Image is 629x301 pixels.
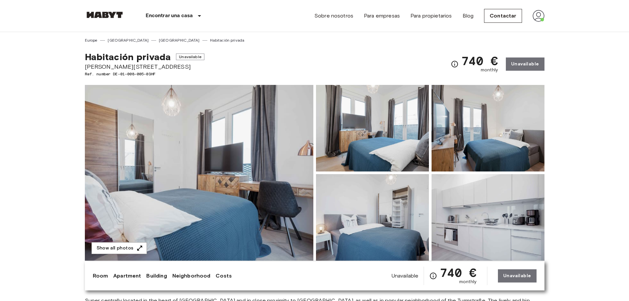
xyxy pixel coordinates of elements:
img: Marketing picture of unit DE-01-008-005-03HF [85,85,313,261]
span: Unavailable [176,54,204,60]
span: 740 € [461,55,498,67]
a: Para empresas [364,12,400,20]
a: Para propietarios [410,12,452,20]
svg: Check cost overview for full price breakdown. Please note that discounts apply to new joiners onl... [429,272,437,280]
a: Neighborhood [172,272,211,280]
a: Blog [463,12,474,20]
a: Europe [85,37,98,43]
button: Show all photos [91,242,147,254]
svg: Check cost overview for full price breakdown. Please note that discounts apply to new joiners onl... [451,60,459,68]
a: Building [146,272,167,280]
a: [GEOGRAPHIC_DATA] [159,37,200,43]
img: Picture of unit DE-01-008-005-03HF [432,174,544,261]
span: [PERSON_NAME][STREET_ADDRESS] [85,62,204,71]
a: Contactar [484,9,522,23]
a: Apartment [113,272,141,280]
span: Unavailable [392,272,419,280]
img: Habyt [85,12,124,18]
img: Picture of unit DE-01-008-005-03HF [316,85,429,171]
span: Ref. number DE-01-008-005-03HF [85,71,204,77]
span: monthly [481,67,498,73]
p: Encontrar una casa [146,12,193,20]
img: Picture of unit DE-01-008-005-03HF [432,85,544,171]
a: Habitación privada [210,37,245,43]
span: monthly [459,279,476,285]
a: Costs [216,272,232,280]
a: [GEOGRAPHIC_DATA] [108,37,149,43]
a: Room [93,272,108,280]
img: Picture of unit DE-01-008-005-03HF [316,174,429,261]
a: Sobre nosotros [314,12,353,20]
span: Habitación privada [85,51,171,62]
img: avatar [533,10,544,22]
span: 740 € [440,267,476,279]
